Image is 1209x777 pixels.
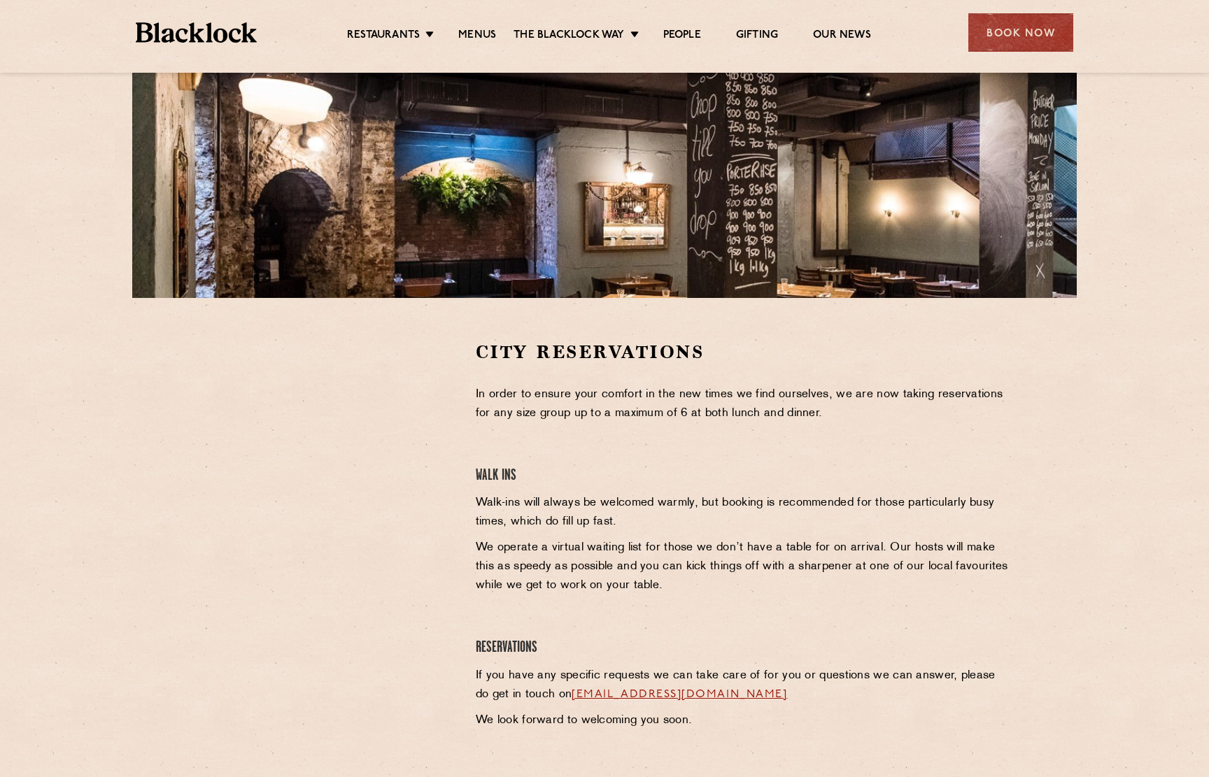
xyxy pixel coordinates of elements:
[476,340,1012,364] h2: City Reservations
[476,711,1012,730] p: We look forward to welcoming you soon.
[572,689,787,700] a: [EMAIL_ADDRESS][DOMAIN_NAME]
[476,494,1012,532] p: Walk-ins will always be welcomed warmly, but booking is recommended for those particularly busy t...
[514,29,624,44] a: The Blacklock Way
[476,539,1012,595] p: We operate a virtual waiting list for those we don’t have a table for on arrival. Our hosts will ...
[663,29,701,44] a: People
[813,29,871,44] a: Our News
[458,29,496,44] a: Menus
[736,29,778,44] a: Gifting
[476,666,1012,704] p: If you have any specific requests we can take care of for you or questions we can answer, please ...
[248,340,404,550] iframe: OpenTable make booking widget
[136,22,257,43] img: BL_Textured_Logo-footer-cropped.svg
[968,13,1073,52] div: Book Now
[476,466,1012,485] h4: Walk Ins
[476,639,1012,657] h4: Reservations
[347,29,420,44] a: Restaurants
[476,385,1012,423] p: In order to ensure your comfort in the new times we find ourselves, we are now taking reservation...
